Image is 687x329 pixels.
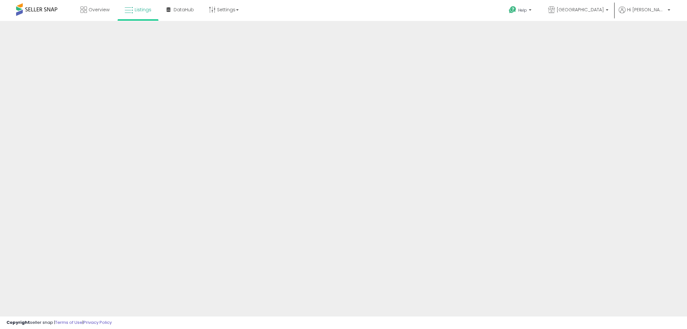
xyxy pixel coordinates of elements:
span: DataHub [174,6,194,13]
span: [GEOGRAPHIC_DATA] [557,6,604,13]
span: Help [518,7,527,13]
a: Help [504,1,538,21]
i: Get Help [509,6,517,14]
a: Hi [PERSON_NAME] [619,6,670,21]
span: Hi [PERSON_NAME] [627,6,666,13]
span: Listings [135,6,151,13]
span: Overview [89,6,110,13]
